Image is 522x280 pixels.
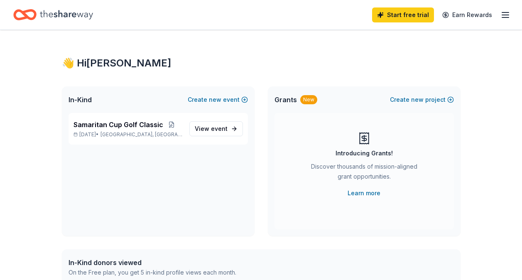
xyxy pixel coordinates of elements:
button: Createnewevent [188,95,248,105]
span: View [195,124,228,134]
span: In-Kind [69,95,92,105]
a: View event [189,121,243,136]
span: new [411,95,424,105]
span: event [211,125,228,132]
button: Createnewproject [390,95,454,105]
span: [GEOGRAPHIC_DATA], [GEOGRAPHIC_DATA] [100,131,182,138]
span: Samaritan Cup Golf Classic [74,120,163,130]
a: Start free trial [372,7,434,22]
a: Earn Rewards [437,7,497,22]
div: On the Free plan, you get 5 in-kind profile views each month. [69,268,236,278]
span: new [209,95,221,105]
p: [DATE] • [74,131,183,138]
div: 👋 Hi [PERSON_NAME] [62,56,461,70]
div: New [300,95,317,104]
div: Introducing Grants! [336,148,393,158]
div: In-Kind donors viewed [69,258,236,268]
span: Grants [274,95,297,105]
a: Learn more [348,188,380,198]
div: Discover thousands of mission-aligned grant opportunities. [308,162,421,185]
a: Home [13,5,93,25]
